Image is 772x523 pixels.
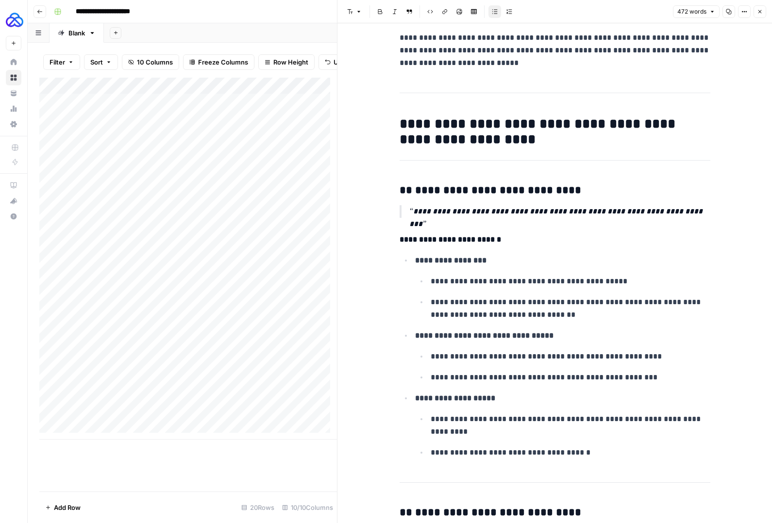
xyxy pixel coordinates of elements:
a: Blank [50,23,104,43]
div: What's new? [6,194,21,208]
button: Undo [319,54,356,70]
span: Filter [50,57,65,67]
button: What's new? [6,193,21,209]
span: Freeze Columns [198,57,248,67]
button: Row Height [258,54,315,70]
div: 20 Rows [237,500,278,515]
button: Add Row [39,500,86,515]
a: AirOps Academy [6,178,21,193]
span: Add Row [54,503,81,512]
button: Filter [43,54,80,70]
a: Your Data [6,85,21,101]
a: Usage [6,101,21,116]
a: Browse [6,70,21,85]
a: Home [6,54,21,70]
a: Settings [6,116,21,132]
button: Help + Support [6,209,21,224]
button: Freeze Columns [183,54,254,70]
div: 10/10 Columns [278,500,337,515]
img: AUQ Logo [6,11,23,29]
span: Row Height [273,57,308,67]
div: Blank [68,28,85,38]
button: 472 words [673,5,720,18]
span: 10 Columns [137,57,173,67]
button: Workspace: AUQ [6,8,21,32]
button: Sort [84,54,118,70]
span: 472 words [677,7,706,16]
span: Sort [90,57,103,67]
button: 10 Columns [122,54,179,70]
